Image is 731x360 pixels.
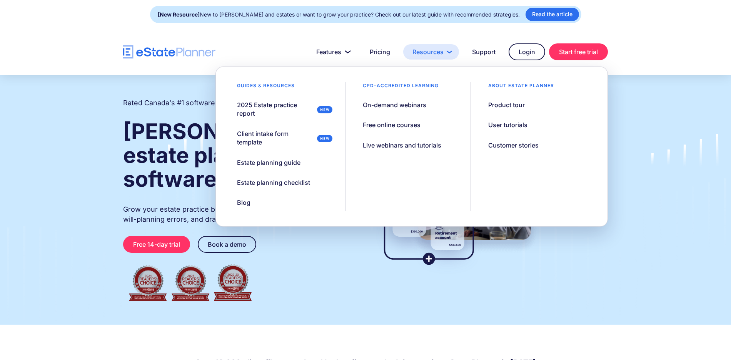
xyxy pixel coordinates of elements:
[363,121,421,129] div: Free online courses
[158,9,520,20] div: New to [PERSON_NAME] and estates or want to grow your practice? Check out our latest guide with r...
[360,44,399,60] a: Pricing
[479,137,548,153] a: Customer stories
[526,8,579,21] a: Read the article
[123,236,190,253] a: Free 14-day trial
[123,98,292,108] h2: Rated Canada's #1 software for estate practitioners
[198,236,256,253] a: Book a demo
[227,174,320,191] a: Estate planning checklist
[479,82,564,93] div: About estate planner
[227,126,337,151] a: Client intake form template
[353,137,451,153] a: Live webinars and tutorials
[363,141,441,149] div: Live webinars and tutorials
[237,129,314,147] div: Client intake form template
[509,43,545,60] a: Login
[488,141,539,149] div: Customer stories
[479,117,537,133] a: User tutorials
[227,154,310,171] a: Estate planning guide
[307,44,357,60] a: Features
[158,11,200,18] strong: [New Resource]
[227,194,260,211] a: Blog
[123,204,351,224] p: Grow your estate practice by streamlining client intake, reducing will-planning errors, and draft...
[123,45,215,59] a: home
[363,101,426,109] div: On-demand webinars
[237,101,314,118] div: 2025 Estate practice report
[353,117,430,133] a: Free online courses
[488,101,525,109] div: Product tour
[237,178,310,187] div: Estate planning checklist
[123,118,350,192] strong: [PERSON_NAME] and estate planning software
[237,198,250,207] div: Blog
[353,82,448,93] div: CPD–accredited learning
[227,82,304,93] div: Guides & resources
[479,97,534,113] a: Product tour
[353,97,436,113] a: On-demand webinars
[549,43,608,60] a: Start free trial
[488,121,527,129] div: User tutorials
[237,158,300,167] div: Estate planning guide
[227,97,337,122] a: 2025 Estate practice report
[403,44,459,60] a: Resources
[463,44,505,60] a: Support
